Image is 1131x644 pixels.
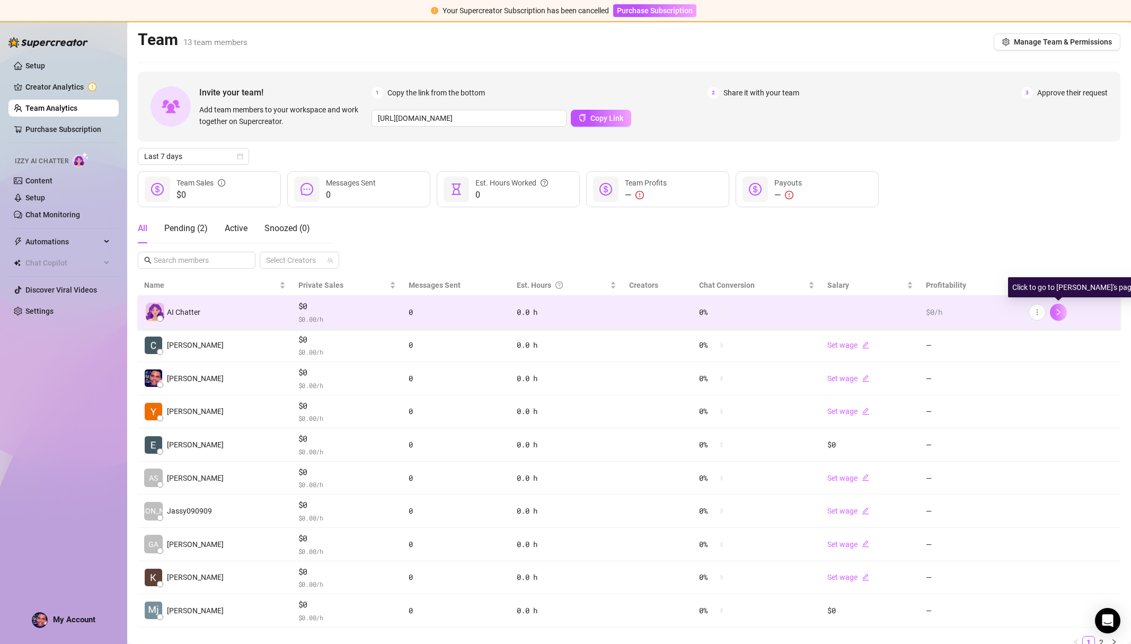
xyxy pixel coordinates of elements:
[409,472,504,484] div: 0
[25,78,110,95] a: Creator Analytics exclamation-circle
[827,474,869,482] a: Set wageedit
[264,223,310,233] span: Snoozed ( 0 )
[409,505,504,517] div: 0
[167,306,200,318] span: AI Chatter
[298,333,396,346] span: $0
[1002,38,1010,46] span: setting
[409,339,504,351] div: 0
[25,125,101,134] a: Purchase Subscription
[298,532,396,545] span: $0
[326,179,376,187] span: Messages Sent
[298,400,396,412] span: $0
[8,37,88,48] img: logo-BBDzfeDw.svg
[237,153,243,160] span: calendar
[1021,87,1033,99] span: 3
[699,472,716,484] span: 0 %
[409,306,504,318] div: 0
[145,569,162,586] img: Karen Morfe
[699,605,716,616] span: 0 %
[298,380,396,391] span: $ 0.00 /h
[25,193,45,202] a: Setup
[32,613,47,628] img: AEdFTp4s-Lax56TAlmkw70poLDBJFuedVRHaV9oPdcUmEA=s96-c
[148,539,158,550] span: GA
[635,191,644,199] span: exclamation-circle
[145,403,162,420] img: Youmi Oh
[723,87,799,99] span: Share it with your team
[151,183,164,196] span: dollar-circle
[827,605,913,616] div: $0
[827,507,869,515] a: Set wageedit
[699,306,716,318] span: 0 %
[926,306,1016,318] div: $0 /h
[298,413,396,424] span: $ 0.00 /h
[862,474,869,481] span: edit
[167,539,224,550] span: [PERSON_NAME]
[176,177,225,189] div: Team Sales
[517,505,616,517] div: 0.0 h
[25,104,77,112] a: Team Analytics
[450,183,463,196] span: hourglass
[599,183,612,196] span: dollar-circle
[571,110,631,127] button: Copy Link
[517,306,616,318] div: 0.0 h
[827,407,869,416] a: Set wageedit
[920,495,1022,528] td: —
[862,375,869,382] span: edit
[298,546,396,557] span: $ 0.00 /h
[699,571,716,583] span: 0 %
[590,114,623,122] span: Copy Link
[699,281,755,289] span: Chat Conversion
[555,279,563,291] span: question-circle
[149,472,158,484] span: AS
[920,528,1022,561] td: —
[409,439,504,451] div: 0
[517,472,616,484] div: 0.0 h
[862,540,869,548] span: edit
[827,573,869,581] a: Set wageedit
[920,462,1022,495] td: —
[14,237,22,246] span: thunderbolt
[298,300,396,313] span: $0
[926,281,966,289] span: Profitability
[699,539,716,550] span: 0 %
[699,339,716,351] span: 0 %
[517,373,616,384] div: 0.0 h
[699,405,716,417] span: 0 %
[327,257,333,263] span: team
[25,233,101,250] span: Automations
[517,571,616,583] div: 0.0 h
[827,374,869,383] a: Set wageedit
[1055,308,1062,316] span: right
[25,307,54,315] a: Settings
[145,436,162,454] img: Eirene Cartujan…
[145,369,162,387] img: Jay Richardson
[301,183,313,196] span: message
[144,148,243,164] span: Last 7 days
[862,574,869,581] span: edit
[144,257,152,264] span: search
[326,189,376,201] span: 0
[827,281,849,289] span: Salary
[1033,308,1041,316] span: more
[167,605,224,616] span: [PERSON_NAME]
[617,6,693,15] span: Purchase Subscription
[298,499,396,511] span: $0
[176,189,225,201] span: $0
[298,433,396,445] span: $0
[225,223,248,233] span: Active
[146,303,164,321] img: izzy-ai-chatter-avatar-DDCN_rTZ.svg
[699,373,716,384] span: 0 %
[517,279,608,291] div: Est. Hours
[475,189,548,201] span: 0
[73,152,89,167] img: AI Chatter
[298,347,396,357] span: $ 0.00 /h
[1095,608,1120,633] div: Open Intercom Messenger
[298,612,396,623] span: $ 0.00 /h
[409,571,504,583] div: 0
[920,428,1022,462] td: —
[699,439,716,451] span: 0 %
[541,177,548,189] span: question-circle
[183,38,248,47] span: 13 team members
[774,189,802,201] div: —
[298,513,396,523] span: $ 0.00 /h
